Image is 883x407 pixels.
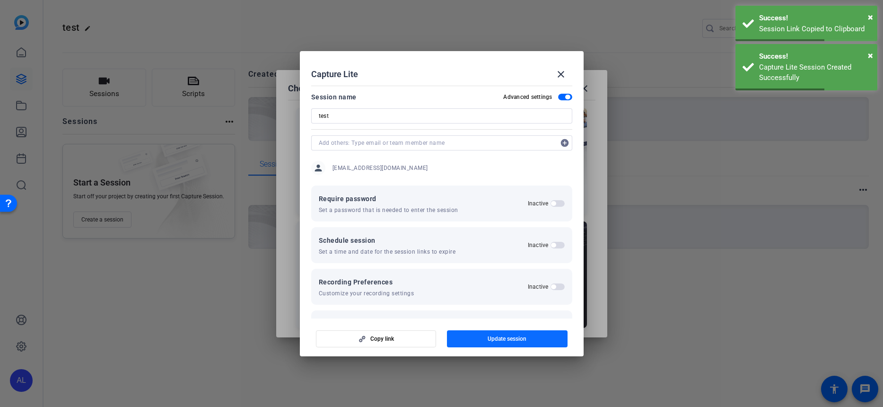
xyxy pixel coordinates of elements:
h2: Inactive [528,241,549,249]
span: Copy link [370,335,394,343]
span: Set a password that is needed to enter the session [319,206,458,214]
h2: Advanced settings [503,93,552,101]
div: Session name [311,91,357,103]
span: Set a time and date for the session links to expire [319,248,456,256]
h2: Inactive [528,283,549,291]
input: Enter Session Name [319,110,565,122]
span: Audio Settings [319,318,390,329]
button: Add [557,135,572,150]
button: Copy link [316,330,437,347]
div: Success! [759,13,870,24]
mat-icon: close [555,69,567,80]
span: × [868,50,873,61]
div: Session Link Copied to Clipboard [759,24,870,35]
button: Close [868,48,873,62]
span: Recording Preferences [319,276,414,288]
span: Customize your recording settings [319,290,414,297]
span: Update session [488,335,526,343]
div: Capture Lite [311,63,572,86]
h2: Inactive [528,200,549,207]
div: Capture Lite Session Created Successfully [759,62,870,83]
span: Schedule session [319,235,456,246]
span: [EMAIL_ADDRESS][DOMAIN_NAME] [332,164,428,172]
button: Close [868,10,873,24]
input: Add others: Type email or team member name [319,137,555,149]
mat-icon: add_circle [557,135,572,150]
div: Success! [759,51,870,62]
span: × [868,11,873,23]
mat-icon: person [311,161,325,175]
button: Update session [447,330,568,347]
span: Require password [319,193,458,204]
